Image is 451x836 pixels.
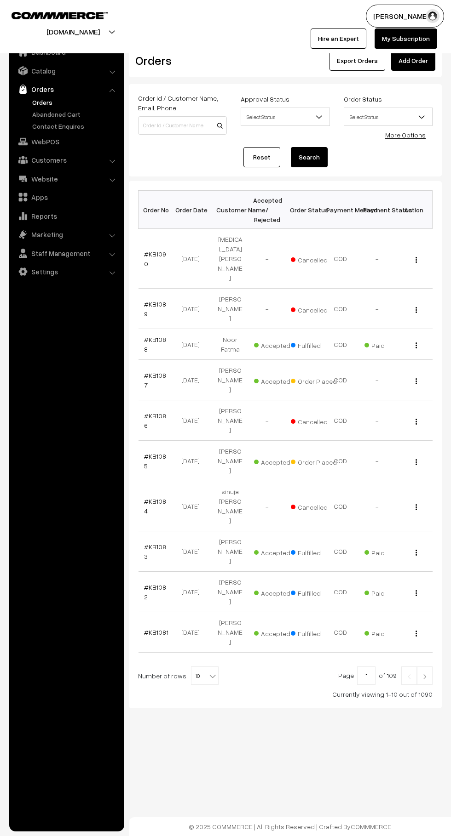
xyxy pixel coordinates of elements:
[416,257,417,263] img: Menu
[291,626,337,638] span: Fulfilled
[175,360,212,400] td: [DATE]
[249,191,285,229] th: Accepted / Rejected
[359,229,396,289] td: -
[291,455,337,467] span: Order Placed
[12,208,121,224] a: Reports
[12,226,121,243] a: Marketing
[291,147,328,167] button: Search
[421,674,429,679] img: Right
[14,20,132,43] button: [DOMAIN_NAME]
[12,9,92,20] a: COMMMERCE
[351,823,391,830] a: COMMMERCE
[175,572,212,612] td: [DATE]
[175,531,212,572] td: [DATE]
[254,626,300,638] span: Accepted
[212,612,249,653] td: [PERSON_NAME]
[144,412,166,429] a: #KB1086
[191,667,218,685] span: 10
[254,586,300,598] span: Accepted
[364,586,411,598] span: Paid
[241,109,329,125] span: Select Status
[30,121,121,131] a: Contact Enquires
[175,400,212,441] td: [DATE]
[322,329,359,360] td: COD
[254,338,300,350] span: Accepted
[12,63,121,79] a: Catalog
[359,481,396,531] td: -
[212,572,249,612] td: [PERSON_NAME]
[30,97,121,107] a: Orders
[12,152,121,168] a: Customers
[359,360,396,400] td: -
[416,307,417,313] img: Menu
[12,133,121,150] a: WebPOS
[291,415,337,427] span: Cancelled
[175,229,212,289] td: [DATE]
[144,452,166,470] a: #KB1085
[338,671,354,679] span: Page
[254,374,300,386] span: Accepted
[291,374,337,386] span: Order Placed
[249,481,285,531] td: -
[175,329,212,360] td: [DATE]
[144,497,166,515] a: #KB1084
[144,628,168,636] a: #KB1081
[144,583,166,601] a: #KB1082
[359,191,396,229] th: Payment Status
[291,253,337,265] span: Cancelled
[212,229,249,289] td: [MEDICAL_DATA][PERSON_NAME]
[241,108,330,126] span: Select Status
[144,336,166,353] a: #KB1088
[12,81,121,97] a: Orders
[212,400,249,441] td: [PERSON_NAME]
[139,191,175,229] th: Order No
[144,543,166,560] a: #KB1083
[175,191,212,229] th: Order Date
[416,550,417,556] img: Menu
[375,28,437,49] a: My Subscription
[144,300,166,318] a: #KB1089
[416,504,417,510] img: Menu
[12,245,121,262] a: Staff Management
[416,342,417,348] img: Menu
[379,671,397,679] span: of 109
[426,9,439,23] img: user
[135,53,226,68] h2: Orders
[175,481,212,531] td: [DATE]
[12,171,121,187] a: Website
[416,459,417,465] img: Menu
[322,612,359,653] td: COD
[175,612,212,653] td: [DATE]
[30,109,121,119] a: Abandoned Cart
[212,191,249,229] th: Customer Name
[212,289,249,329] td: [PERSON_NAME]
[212,481,249,531] td: sinuja [PERSON_NAME]
[322,400,359,441] td: COD
[416,590,417,596] img: Menu
[396,191,433,229] th: Action
[254,546,300,557] span: Accepted
[12,263,121,280] a: Settings
[241,94,289,104] label: Approval Status
[249,229,285,289] td: -
[144,250,166,267] a: #KB1090
[359,441,396,481] td: -
[364,546,411,557] span: Paid
[254,455,300,467] span: Accepted
[364,626,411,638] span: Paid
[291,546,337,557] span: Fulfilled
[322,441,359,481] td: COD
[291,500,337,512] span: Cancelled
[175,441,212,481] td: [DATE]
[212,531,249,572] td: [PERSON_NAME]
[364,338,411,350] span: Paid
[212,329,249,360] td: Noor Fatma
[138,93,227,113] label: Order Id / Customer Name, Email, Phone
[129,817,451,836] footer: © 2025 COMMMERCE | All Rights Reserved | Crafted By
[366,5,444,28] button: [PERSON_NAME]…
[175,289,212,329] td: [DATE]
[344,94,382,104] label: Order Status
[405,674,413,679] img: Left
[322,481,359,531] td: COD
[344,108,433,126] span: Select Status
